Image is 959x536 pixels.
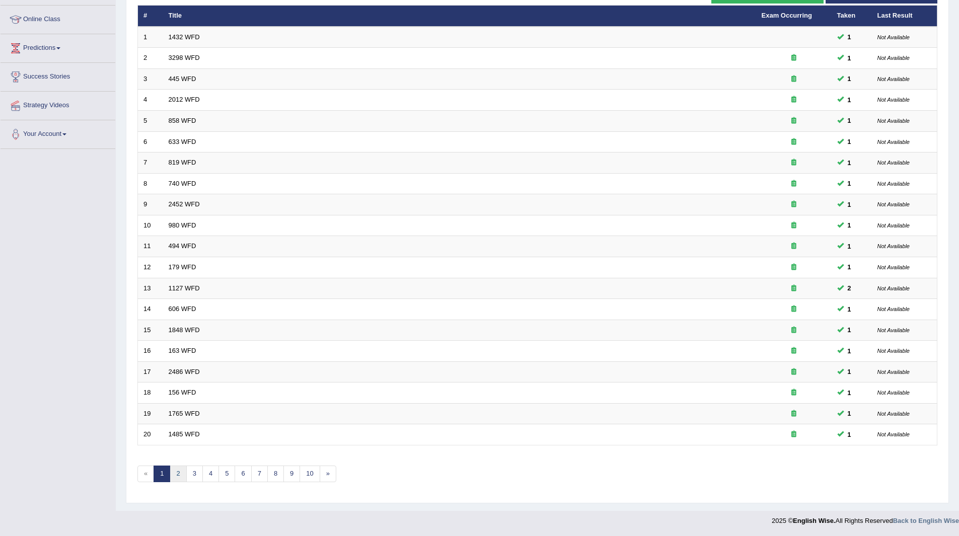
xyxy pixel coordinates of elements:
small: Not Available [877,55,910,61]
td: 8 [138,173,163,194]
div: 2025 © All Rights Reserved [772,511,959,525]
a: 1848 WFD [169,326,200,334]
span: You can still take this question [844,73,855,84]
a: 819 WFD [169,159,196,166]
small: Not Available [877,348,910,354]
div: Exam occurring question [762,116,826,126]
td: 13 [138,278,163,299]
span: You can still take this question [844,241,855,252]
a: 10 [300,466,320,482]
a: 3 [186,466,203,482]
span: You can still take this question [844,95,855,105]
td: 11 [138,236,163,257]
small: Not Available [877,97,910,103]
strong: English Wise. [793,517,835,524]
td: 7 [138,152,163,174]
a: Predictions [1,34,115,59]
th: Taken [832,6,872,27]
td: 20 [138,424,163,445]
a: 980 WFD [169,221,196,229]
small: Not Available [877,411,910,417]
a: 1485 WFD [169,430,200,438]
div: Exam occurring question [762,179,826,189]
a: 740 WFD [169,180,196,187]
td: 15 [138,320,163,341]
td: 5 [138,111,163,132]
span: You can still take this question [844,283,855,293]
a: Your Account [1,120,115,145]
a: 8 [267,466,284,482]
span: You can still take this question [844,366,855,377]
td: 12 [138,257,163,278]
small: Not Available [877,306,910,312]
span: You can still take this question [844,115,855,126]
small: Not Available [877,369,910,375]
a: 5 [218,466,235,482]
div: Exam occurring question [762,95,826,105]
a: 633 WFD [169,138,196,145]
a: 4 [202,466,219,482]
div: Exam occurring question [762,74,826,84]
span: You can still take this question [844,199,855,210]
td: 3 [138,68,163,90]
td: 19 [138,403,163,424]
span: You can still take this question [844,220,855,231]
div: Exam occurring question [762,200,826,209]
a: Back to English Wise [893,517,959,524]
a: 2012 WFD [169,96,200,103]
a: 494 WFD [169,242,196,250]
td: 17 [138,361,163,382]
td: 14 [138,299,163,320]
a: 163 WFD [169,347,196,354]
small: Not Available [877,34,910,40]
small: Not Available [877,264,910,270]
a: 2486 WFD [169,368,200,375]
span: You can still take this question [844,178,855,189]
small: Not Available [877,118,910,124]
small: Not Available [877,222,910,228]
div: Exam occurring question [762,430,826,439]
span: You can still take this question [844,325,855,335]
div: Exam occurring question [762,388,826,398]
a: 445 WFD [169,75,196,83]
small: Not Available [877,181,910,187]
td: 16 [138,341,163,362]
a: 9 [283,466,300,482]
span: You can still take this question [844,136,855,147]
td: 2 [138,48,163,69]
span: « [137,466,154,482]
small: Not Available [877,327,910,333]
a: 2 [170,466,186,482]
a: 2452 WFD [169,200,200,208]
span: You can still take this question [844,408,855,419]
div: Exam occurring question [762,137,826,147]
div: Exam occurring question [762,304,826,314]
td: 4 [138,90,163,111]
a: Strategy Videos [1,92,115,117]
small: Not Available [877,160,910,166]
td: 6 [138,131,163,152]
th: Title [163,6,756,27]
span: You can still take this question [844,304,855,315]
span: You can still take this question [844,346,855,356]
a: 6 [235,466,251,482]
a: » [320,466,336,482]
th: Last Result [872,6,937,27]
a: 7 [251,466,268,482]
small: Not Available [877,243,910,249]
div: Exam occurring question [762,263,826,272]
div: Exam occurring question [762,409,826,419]
a: 3298 WFD [169,54,200,61]
a: 606 WFD [169,305,196,313]
a: 1 [154,466,170,482]
th: # [138,6,163,27]
a: Exam Occurring [762,12,812,19]
small: Not Available [877,285,910,291]
a: 1432 WFD [169,33,200,41]
small: Not Available [877,76,910,82]
small: Not Available [877,139,910,145]
div: Exam occurring question [762,242,826,251]
td: 10 [138,215,163,236]
div: Exam occurring question [762,284,826,293]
